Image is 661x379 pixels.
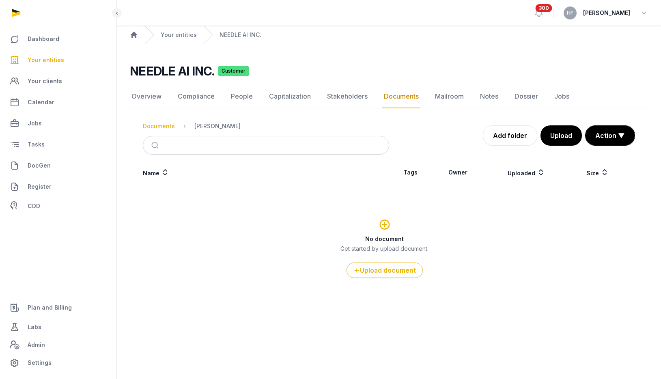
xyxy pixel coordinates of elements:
[6,50,110,70] a: Your entities
[540,125,582,146] button: Upload
[143,116,389,136] nav: Breadcrumb
[161,31,197,39] a: Your entities
[143,161,389,184] th: Name
[513,85,540,108] a: Dossier
[484,161,568,184] th: Uploaded
[28,76,62,86] span: Your clients
[143,235,626,243] h3: No document
[382,85,420,108] a: Documents
[28,34,59,44] span: Dashboard
[432,161,484,184] th: Owner
[117,26,661,44] nav: Breadcrumb
[6,114,110,133] a: Jobs
[6,156,110,175] a: DocGen
[130,64,215,78] h2: NEEDLE AI INC.
[6,298,110,317] a: Plan and Billing
[28,340,45,350] span: Admin
[28,358,52,368] span: Settings
[433,85,465,108] a: Mailroom
[478,85,500,108] a: Notes
[6,353,110,373] a: Settings
[130,85,648,108] nav: Tabs
[28,55,64,65] span: Your entities
[564,6,577,19] button: HF
[194,122,241,130] div: [PERSON_NAME]
[6,198,110,214] a: CDD
[325,85,369,108] a: Stakeholders
[218,66,249,76] span: Customer
[28,303,72,312] span: Plan and Billing
[28,322,41,332] span: Labs
[483,125,537,146] a: Add folder
[6,317,110,337] a: Labs
[568,161,626,184] th: Size
[146,136,166,154] button: Submit
[143,245,626,253] p: Get started by upload document.
[583,8,630,18] span: [PERSON_NAME]
[28,161,51,170] span: DocGen
[28,140,45,149] span: Tasks
[389,161,432,184] th: Tags
[6,93,110,112] a: Calendar
[220,31,261,39] a: NEEDLE AI INC.
[229,85,254,108] a: People
[143,122,175,130] div: Documents
[28,118,42,128] span: Jobs
[347,263,423,278] button: Upload document
[586,126,635,145] button: Action ▼
[6,29,110,49] a: Dashboard
[6,177,110,196] a: Register
[6,135,110,154] a: Tasks
[28,97,54,107] span: Calendar
[267,85,312,108] a: Capitalization
[28,201,40,211] span: CDD
[28,182,52,192] span: Register
[130,85,163,108] a: Overview
[176,85,216,108] a: Compliance
[567,11,573,15] span: HF
[536,4,552,12] span: 300
[553,85,571,108] a: Jobs
[6,71,110,91] a: Your clients
[6,337,110,353] a: Admin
